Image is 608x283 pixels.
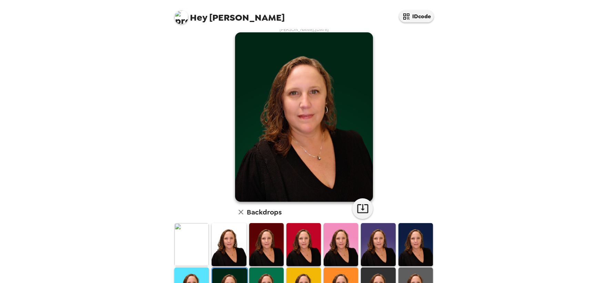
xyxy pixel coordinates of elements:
img: user [235,32,373,202]
img: profile pic [174,10,188,24]
button: IDcode [399,10,434,22]
span: [PERSON_NAME] [174,7,285,22]
span: Hey [190,11,207,24]
span: [PERSON_NAME] , [DATE] [280,27,329,32]
h6: Backdrops [247,207,282,218]
img: Original [174,223,209,266]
